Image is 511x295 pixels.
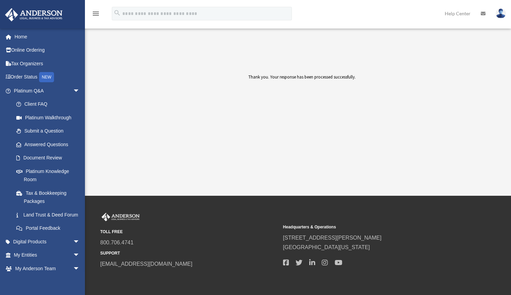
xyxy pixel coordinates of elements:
a: Platinum Q&Aarrow_drop_down [5,84,90,98]
div: Thank you. Your response has been processed successfully. [176,73,428,124]
a: Submit a Question [10,124,90,138]
a: My Anderson Teamarrow_drop_down [5,262,90,275]
a: Tax & Bookkeeping Packages [10,186,90,208]
img: Anderson Advisors Platinum Portal [100,213,141,222]
a: Land Trust & Deed Forum [10,208,90,222]
a: Client FAQ [10,98,90,111]
span: arrow_drop_down [73,262,87,276]
a: Portal Feedback [10,222,90,235]
small: TOLL FREE [100,228,278,236]
a: Platinum Walkthrough [10,111,90,124]
a: Answered Questions [10,138,90,151]
span: arrow_drop_down [73,248,87,262]
a: Tax Organizers [5,57,90,70]
a: Online Ordering [5,44,90,57]
a: [STREET_ADDRESS][PERSON_NAME] [283,235,382,241]
small: Headquarters & Operations [283,224,461,231]
div: NEW [39,72,54,82]
a: menu [92,12,100,18]
a: Order StatusNEW [5,70,90,84]
i: search [113,9,121,17]
a: Digital Productsarrow_drop_down [5,235,90,248]
img: Anderson Advisors Platinum Portal [3,8,65,21]
span: arrow_drop_down [73,84,87,98]
small: SUPPORT [100,250,278,257]
img: User Pic [496,8,506,18]
a: Document Review [10,151,87,165]
a: Platinum Knowledge Room [10,164,90,186]
a: [EMAIL_ADDRESS][DOMAIN_NAME] [100,261,192,267]
a: 800.706.4741 [100,240,134,245]
a: [GEOGRAPHIC_DATA][US_STATE] [283,244,370,250]
span: arrow_drop_down [73,235,87,249]
i: menu [92,10,100,18]
a: Home [5,30,90,44]
a: My Entitiesarrow_drop_down [5,248,90,262]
